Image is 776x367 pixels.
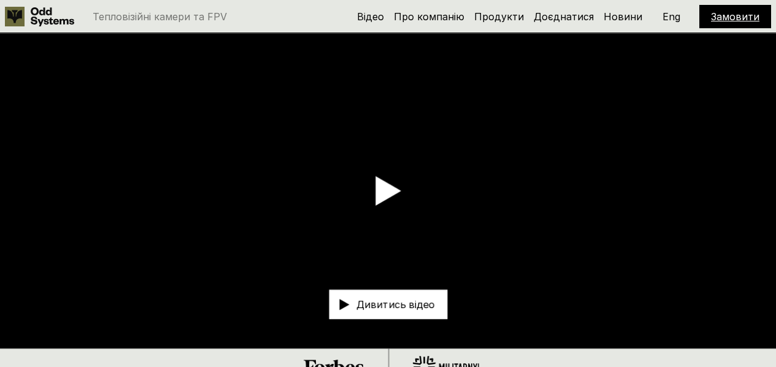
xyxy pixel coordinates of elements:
[357,10,384,23] a: Відео
[356,299,435,309] p: Дивитись відео
[663,12,680,21] p: Eng
[711,10,759,23] a: Замовити
[534,10,594,23] a: Доєднатися
[394,10,464,23] a: Про компанію
[474,10,524,23] a: Продукти
[604,10,642,23] a: Новини
[93,12,227,21] p: Тепловізійні камери та FPV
